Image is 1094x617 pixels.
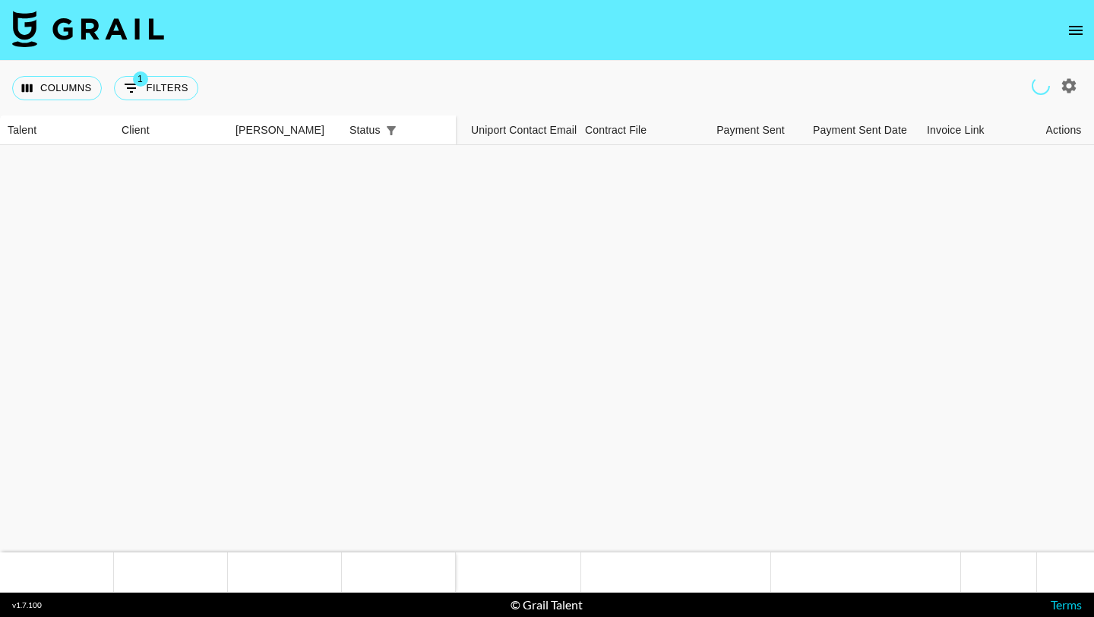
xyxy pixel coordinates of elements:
[122,115,150,145] div: Client
[927,115,985,145] div: Invoice Link
[133,71,148,87] span: 1
[1061,15,1091,46] button: open drawer
[511,597,583,612] div: © Grail Talent
[12,11,164,47] img: Grail Talent
[381,120,402,141] div: 1 active filter
[1051,597,1082,612] a: Terms
[236,115,324,145] div: [PERSON_NAME]
[114,115,228,145] div: Client
[114,76,198,100] button: Show filters
[8,115,36,145] div: Talent
[577,115,691,145] div: Contract File
[716,115,785,145] div: Payment Sent
[12,600,42,610] div: v 1.7.100
[1031,76,1051,96] span: Refreshing clients, campaigns...
[463,115,577,145] div: Uniport Contact Email
[805,115,919,145] div: Payment Sent Date
[381,120,402,141] button: Show filters
[402,120,423,141] button: Sort
[585,115,647,145] div: Contract File
[691,115,805,145] div: Payment Sent
[1046,115,1082,145] div: Actions
[12,76,102,100] button: Select columns
[919,115,1033,145] div: Invoice Link
[471,115,577,145] div: Uniport Contact Email
[342,115,456,145] div: Status
[1033,115,1094,145] div: Actions
[349,115,381,145] div: Status
[228,115,342,145] div: Booker
[813,115,907,145] div: Payment Sent Date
